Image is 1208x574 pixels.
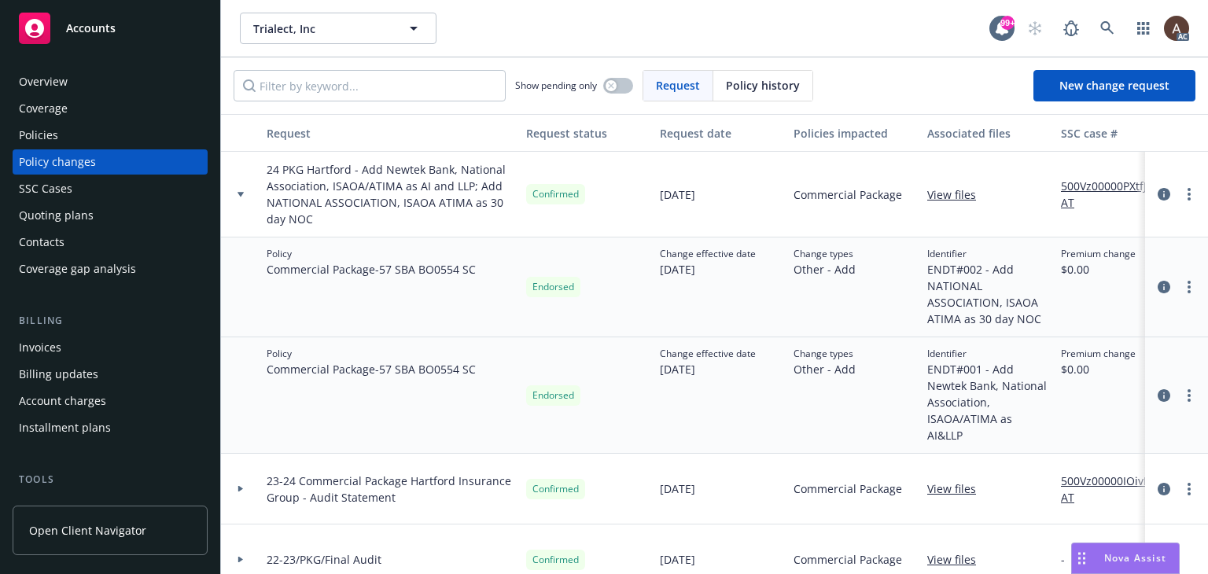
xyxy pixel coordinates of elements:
[267,125,514,142] div: Request
[787,114,921,152] button: Policies impacted
[1061,247,1136,261] span: Premium change
[66,22,116,35] span: Accounts
[1155,386,1173,405] a: circleInformation
[13,335,208,360] a: Invoices
[13,230,208,255] a: Contacts
[1061,178,1166,211] a: 500Vz00000PXtfJIAT
[234,70,506,101] input: Filter by keyword...
[1061,551,1065,568] span: -
[19,203,94,228] div: Quoting plans
[1059,78,1169,93] span: New change request
[13,69,208,94] a: Overview
[19,256,136,281] div: Coverage gap analysis
[1071,543,1180,574] button: Nova Assist
[794,261,856,278] span: Other - Add
[13,313,208,329] div: Billing
[532,187,579,201] span: Confirmed
[13,362,208,387] a: Billing updates
[1072,543,1092,573] div: Drag to move
[1155,185,1173,204] a: circleInformation
[19,362,98,387] div: Billing updates
[532,553,579,567] span: Confirmed
[1155,480,1173,499] a: circleInformation
[260,114,520,152] button: Request
[660,551,695,568] span: [DATE]
[13,203,208,228] a: Quoting plans
[267,261,476,278] span: Commercial Package - 57 SBA BO0554 SC
[660,347,756,361] span: Change effective date
[1180,386,1199,405] a: more
[13,256,208,281] a: Coverage gap analysis
[13,149,208,175] a: Policy changes
[927,551,989,568] a: View files
[660,247,756,261] span: Change effective date
[532,388,574,403] span: Endorsed
[267,161,514,227] span: 24 PKG Hartford - Add Newtek Bank, National Association, ISAOA/ATIMA as AI and LLP; Add NATIONAL ...
[794,247,856,261] span: Change types
[13,96,208,121] a: Coverage
[526,125,647,142] div: Request status
[221,454,260,524] div: Toggle Row Expanded
[19,230,64,255] div: Contacts
[1061,347,1136,361] span: Premium change
[1180,480,1199,499] a: more
[660,480,695,497] span: [DATE]
[1000,16,1015,30] div: 99+
[267,361,476,377] span: Commercial Package - 57 SBA BO0554 SC
[240,13,436,44] button: Trialect, Inc
[19,335,61,360] div: Invoices
[927,247,1048,261] span: Identifier
[221,152,260,237] div: Toggle Row Expanded
[532,280,574,294] span: Endorsed
[656,77,700,94] span: Request
[1019,13,1051,44] a: Start snowing
[19,388,106,414] div: Account charges
[267,247,476,261] span: Policy
[13,176,208,201] a: SSC Cases
[267,473,514,506] span: 23-24 Commercial Package Hartford Insurance Group - Audit Statement
[1061,261,1136,278] span: $0.00
[927,125,1048,142] div: Associated files
[221,337,260,454] div: Toggle Row Expanded
[19,415,111,440] div: Installment plans
[660,186,695,203] span: [DATE]
[1092,13,1123,44] a: Search
[221,237,260,337] div: Toggle Row Expanded
[1104,551,1166,565] span: Nova Assist
[13,472,208,488] div: Tools
[794,125,915,142] div: Policies impacted
[794,480,902,497] span: Commercial Package
[927,480,989,497] a: View files
[921,114,1055,152] button: Associated files
[13,388,208,414] a: Account charges
[927,361,1048,443] span: ENDT#001 - Add Newtek Bank, National Association, ISAOA/ATIMA as AI&LLP
[1128,13,1159,44] a: Switch app
[660,125,781,142] div: Request date
[794,186,902,203] span: Commercial Package
[1033,70,1195,101] a: New change request
[660,261,756,278] span: [DATE]
[19,96,68,121] div: Coverage
[13,6,208,50] a: Accounts
[1055,114,1173,152] button: SSC case #
[13,123,208,148] a: Policies
[1155,278,1173,296] a: circleInformation
[1180,185,1199,204] a: more
[19,176,72,201] div: SSC Cases
[1180,278,1199,296] a: more
[532,482,579,496] span: Confirmed
[1061,473,1166,506] a: 500Vz00000IOivBIAT
[794,551,902,568] span: Commercial Package
[515,79,597,92] span: Show pending only
[29,522,146,539] span: Open Client Navigator
[520,114,654,152] button: Request status
[1055,13,1087,44] a: Report a Bug
[19,69,68,94] div: Overview
[726,77,800,94] span: Policy history
[267,551,381,568] span: 22-23/PKG/Final Audit
[794,347,856,361] span: Change types
[1164,16,1189,41] img: photo
[19,123,58,148] div: Policies
[13,415,208,440] a: Installment plans
[1061,125,1166,142] div: SSC case #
